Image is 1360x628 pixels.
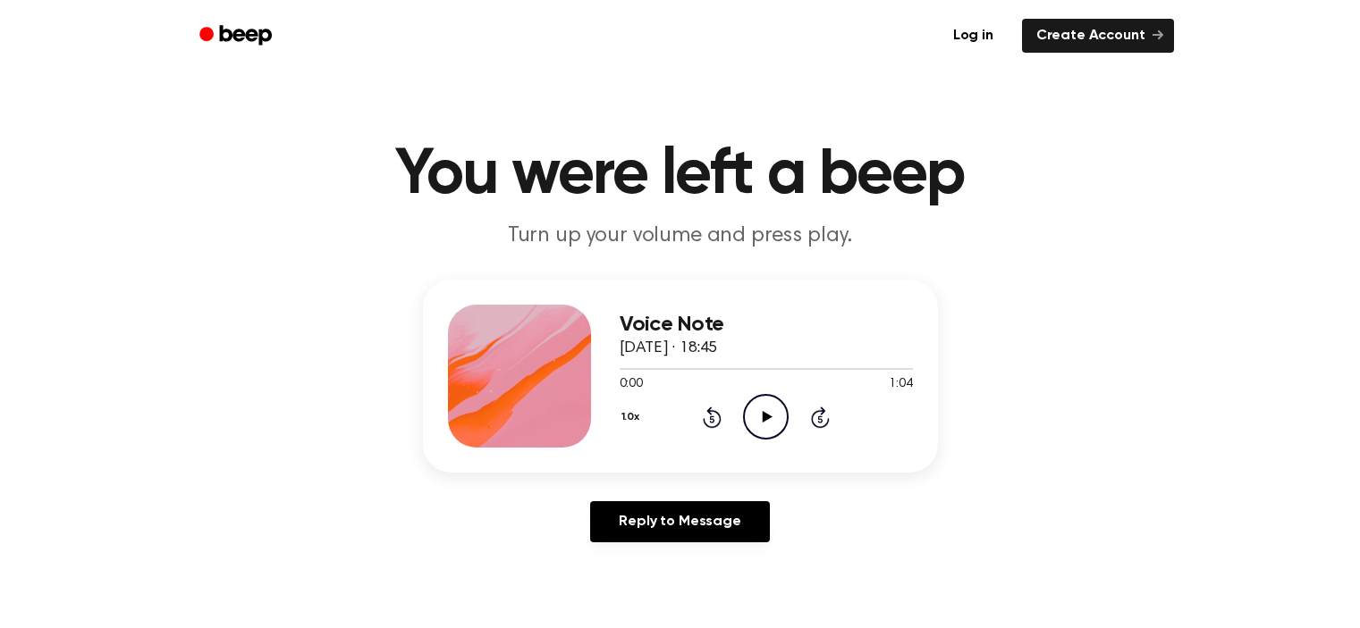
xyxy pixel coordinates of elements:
p: Turn up your volume and press play. [337,222,1024,251]
a: Log in [935,15,1011,56]
a: Create Account [1022,19,1174,53]
span: 1:04 [889,375,912,394]
a: Reply to Message [590,501,769,542]
h1: You were left a beep [223,143,1138,207]
button: 1.0x [620,402,646,432]
h3: Voice Note [620,313,913,337]
span: [DATE] · 18:45 [620,340,718,356]
a: Beep [187,19,288,54]
span: 0:00 [620,375,643,394]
